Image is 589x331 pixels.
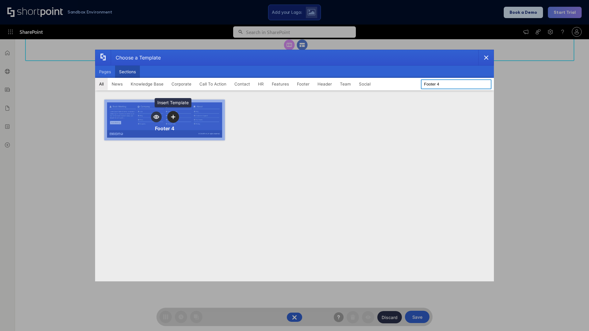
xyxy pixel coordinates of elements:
button: Header [314,78,336,90]
button: News [108,78,127,90]
button: Social [355,78,375,90]
button: Team [336,78,355,90]
button: Sections [115,66,140,78]
button: Footer [293,78,314,90]
input: Search [421,79,491,89]
button: Call To Action [195,78,230,90]
button: Knowledge Base [127,78,167,90]
button: HR [254,78,268,90]
div: template selector [95,50,494,281]
button: Corporate [167,78,195,90]
div: Footer 4 [155,125,175,131]
div: Choose a Template [111,50,161,65]
iframe: Chat Widget [558,302,589,331]
button: Pages [95,66,115,78]
button: Features [268,78,293,90]
button: All [95,78,108,90]
button: Contact [230,78,254,90]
